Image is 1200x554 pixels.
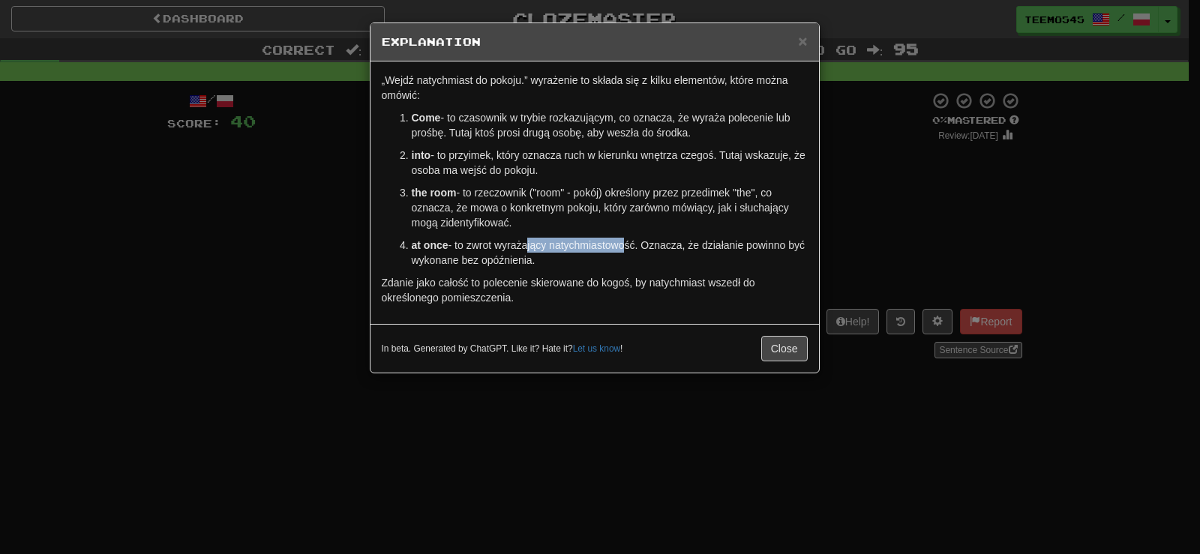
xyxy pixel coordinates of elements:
[798,32,807,49] span: ×
[382,343,623,355] small: In beta. Generated by ChatGPT. Like it? Hate it? !
[382,34,808,49] h5: Explanation
[412,149,431,161] strong: into
[412,238,808,268] p: - to zwrot wyrażający natychmiastowość. Oznacza, że działanie powinno być wykonane bez opóźnienia.
[412,239,448,251] strong: at once
[412,110,808,140] p: - to czasownik w trybie rozkazującym, co oznacza, że wyraża polecenie lub prośbę. Tutaj ktoś pros...
[573,343,620,354] a: Let us know
[412,112,441,124] strong: Come
[412,185,808,230] p: - to rzeczownik ("room" - pokój) określony przez przedimek "the", co oznacza, że mowa o konkretny...
[382,73,808,103] p: „Wejdź natychmiast do pokoju.” wyrażenie to składa się z kilku elementów, które można omówić:
[412,187,457,199] strong: the room
[761,336,808,361] button: Close
[798,33,807,49] button: Close
[412,148,808,178] p: - to przyimek, który oznacza ruch w kierunku wnętrza czegoś. Tutaj wskazuje, że osoba ma wejść do...
[382,275,808,305] p: Zdanie jako całość to polecenie skierowane do kogoś, by natychmiast wszedł do określonego pomiesz...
